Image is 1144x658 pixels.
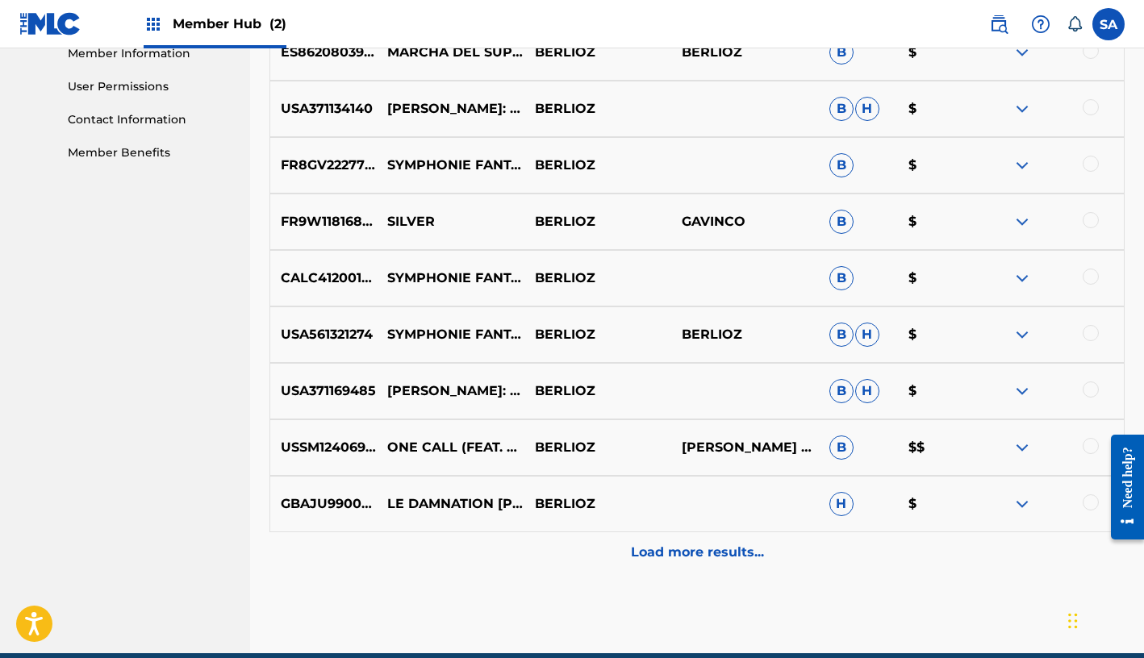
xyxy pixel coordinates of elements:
a: Contact Information [68,111,231,128]
p: [PERSON_NAME]: SYMPHONIE FANTASTIQUE, OP. 14 - 4. MARCHE AU SUPPLICE [377,99,524,119]
iframe: Resource Center [1099,422,1144,552]
p: BERLIOZ [524,212,671,231]
a: Member Information [68,45,231,62]
span: B [829,266,854,290]
p: ONE CALL (FEAT. TYLA) [TMXO REMIX] [377,438,524,457]
img: expand [1012,269,1032,288]
img: expand [1012,438,1032,457]
p: USA561321274 [270,325,377,344]
p: BERLIOZ [524,494,671,514]
p: [PERSON_NAME] & SPINALL [671,438,819,457]
p: $ [897,43,976,62]
img: MLC Logo [19,12,81,35]
span: B [829,323,854,347]
img: search [989,15,1008,34]
span: B [829,97,854,121]
img: expand [1012,212,1032,231]
span: B [829,40,854,65]
img: Top Rightsholders [144,15,163,34]
p: SILVER [377,212,524,231]
p: BERLIOZ [524,43,671,62]
p: USSM12406999 [270,438,377,457]
a: User Permissions [68,78,231,95]
p: USA371134140 [270,99,377,119]
p: FR9W11816827 [270,212,377,231]
img: help [1031,15,1050,34]
p: BERLIOZ [671,325,819,344]
p: GBAJU9900017 [270,494,377,514]
p: LE DAMNATION [PERSON_NAME]: DEVANT LA MAISON - SERENATA [377,494,524,514]
p: $ [897,325,976,344]
p: $ [897,212,976,231]
div: Notifications [1067,16,1083,32]
span: Member Hub [173,15,286,33]
img: expand [1012,156,1032,175]
span: (2) [269,16,286,31]
span: H [855,323,879,347]
p: MARCHA DEL SUPLICIO [377,43,524,62]
span: B [829,435,854,460]
iframe: Chat Widget [1063,581,1144,658]
span: H [855,379,879,403]
a: Public Search [983,8,1015,40]
p: BERLIOZ [671,43,819,62]
p: Load more results... [631,543,764,562]
img: expand [1012,43,1032,62]
p: SYMPHONIE FANTASTIQUE OP. 14 - 2. UN [MEDICAL_DATA] [377,156,524,175]
p: SYMPHONIE FANTASTIQUE, OP.14: IV. MARCHE AU SUPPLICE (ALLEGRO NON TROPPO) [377,269,524,288]
p: BERLIOZ [524,438,671,457]
p: $ [897,156,976,175]
p: BERLIOZ [524,381,671,401]
p: FR8GV2227730 [270,156,377,175]
p: $ [897,381,976,401]
span: H [855,97,879,121]
p: $ [897,99,976,119]
p: BERLIOZ [524,269,671,288]
p: BERLIOZ [524,156,671,175]
p: [PERSON_NAME]: SYMPHONIE FANTASTIQUE, OP. 14, THIRD MOVEMENT: "SCÈNE AUX CHAMPS" (SCENE IN THE CO... [377,381,524,401]
img: expand [1012,99,1032,119]
p: SYMPHONIE FANTASTIQUE, OP. 14 : REVERIES (DREAMS - PASSIONS) [377,325,524,344]
img: expand [1012,381,1032,401]
img: expand [1012,325,1032,344]
p: GAVINCO [671,212,819,231]
div: User Menu [1092,8,1125,40]
div: Help [1025,8,1057,40]
span: B [829,153,854,177]
p: CALC41200154 [270,269,377,288]
p: ES8620803905 [270,43,377,62]
span: B [829,379,854,403]
img: expand [1012,494,1032,514]
p: BERLIOZ [524,99,671,119]
p: $ [897,269,976,288]
p: USA371169485 [270,381,377,401]
p: $$ [897,438,976,457]
span: B [829,210,854,234]
span: H [829,492,854,516]
a: Member Benefits [68,144,231,161]
p: $ [897,494,976,514]
p: BERLIOZ [524,325,671,344]
div: Drag [1068,597,1078,645]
